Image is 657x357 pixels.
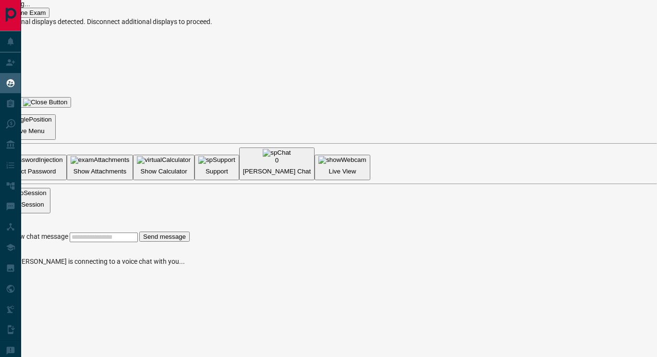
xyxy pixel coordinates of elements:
button: Live View [315,155,370,180]
img: spChat [263,149,291,157]
div: 0 [243,157,311,164]
button: Show Attachments [67,155,134,180]
button: Send message [139,232,190,242]
p: Show Calculator [137,168,191,175]
img: spSupport [198,156,235,164]
img: examAttachments [71,156,130,164]
img: stopSession [4,189,47,197]
button: spChat0[PERSON_NAME] Chat [239,148,315,180]
p: Stop Session [4,201,47,208]
img: passwordInjection [4,156,63,164]
p: Show Attachments [71,168,130,175]
p: Move Menu [4,127,52,135]
button: Support [195,155,239,180]
p: Inject Password [4,168,63,175]
img: virtualCalculator [137,156,191,164]
img: showWebcam [318,156,366,164]
button: Show Calculator [133,155,195,180]
img: Close Button [23,98,67,106]
p: [PERSON_NAME] Chat [243,168,311,175]
p: Live View [318,168,366,175]
span: Send message [143,233,186,240]
p: Support [198,168,235,175]
img: togglePosition [4,116,52,123]
label: New chat message [12,233,68,240]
